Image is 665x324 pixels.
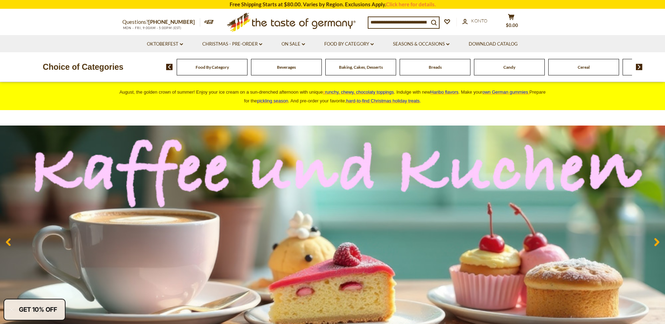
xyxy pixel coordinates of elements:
a: Christmas - PRE-ORDER [202,40,262,48]
a: pickling season [257,98,288,103]
button: $0.00 [501,14,522,31]
a: Baking, Cakes, Desserts [339,65,383,70]
a: Cereal [578,65,590,70]
span: . [346,98,421,103]
a: Food By Category [324,40,374,48]
span: Konto [471,18,487,23]
a: On Sale [281,40,305,48]
a: hard-to-find Christmas holiday treats [346,98,420,103]
p: Questions? [122,18,200,27]
a: Breads [429,65,442,70]
span: $0.00 [506,22,518,28]
a: Beverages [277,65,296,70]
a: [PHONE_NUMBER] [148,19,195,25]
span: MON - FRI, 9:00AM - 5:00PM (EST) [122,26,182,30]
a: Oktoberfest [147,40,183,48]
img: previous arrow [166,64,173,70]
span: runchy, chewy, chocolaty toppings [325,89,394,95]
span: own German gummies [482,89,528,95]
a: Food By Category [196,65,229,70]
a: Konto [462,17,487,25]
a: Seasons & Occasions [393,40,449,48]
span: August, the golden crown of summer! Enjoy your ice cream on a sun-drenched afternoon with unique ... [120,89,546,103]
a: Click here for details. [386,1,436,7]
a: Haribo flavors [430,89,459,95]
a: Candy [503,65,515,70]
a: Download Catalog [469,40,518,48]
a: crunchy, chewy, chocolaty toppings [323,89,394,95]
img: next arrow [636,64,643,70]
a: own German gummies. [482,89,529,95]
